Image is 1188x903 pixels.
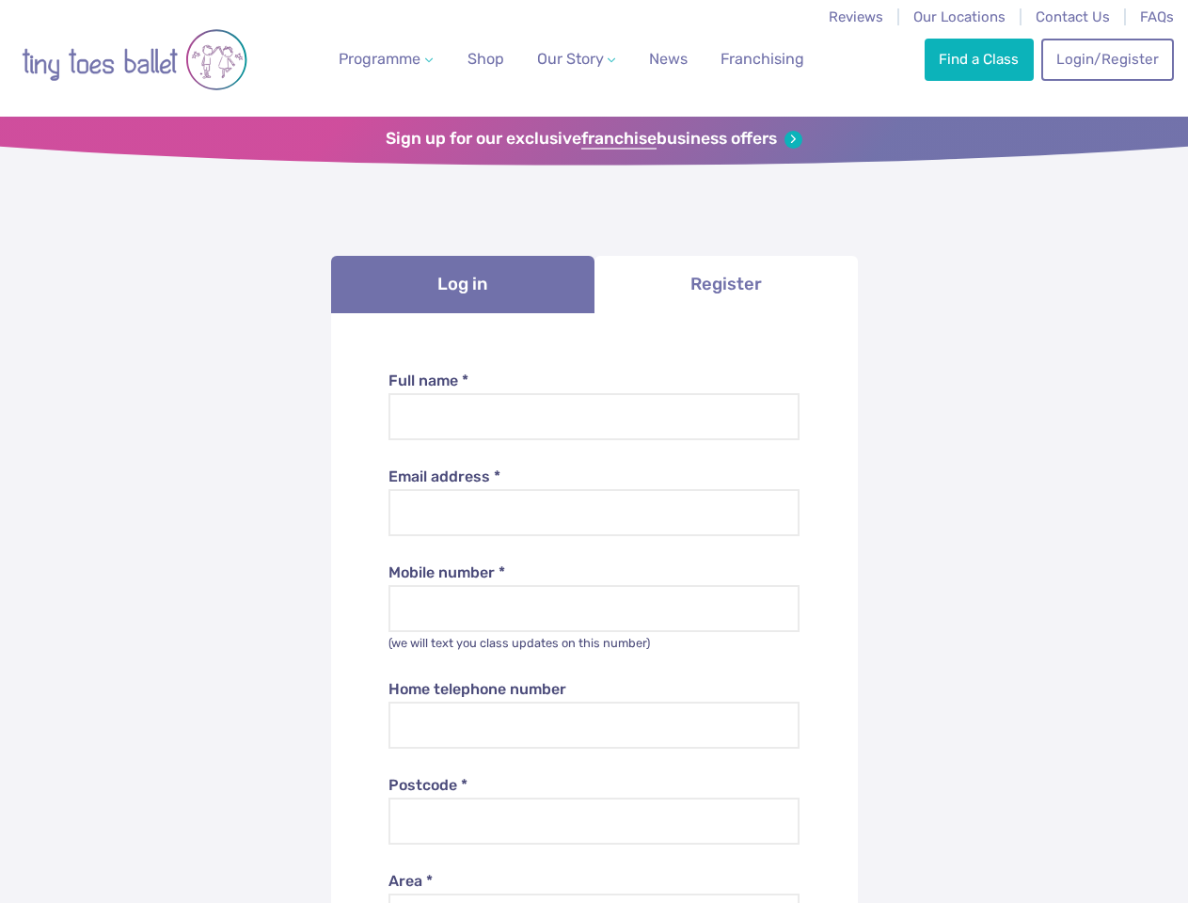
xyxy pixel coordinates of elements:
[913,8,1006,25] a: Our Locations
[1041,39,1173,80] a: Login/Register
[388,562,800,583] label: Mobile number *
[1140,8,1174,25] a: FAQs
[386,129,802,150] a: Sign up for our exclusivefranchisebusiness offers
[649,50,688,68] span: News
[537,50,604,68] span: Our Story
[388,467,800,487] label: Email address *
[388,636,650,650] small: (we will text you class updates on this number)
[1036,8,1110,25] a: Contact Us
[331,256,594,313] a: Log in
[331,40,440,78] a: Programme
[339,50,420,68] span: Programme
[829,8,883,25] a: Reviews
[388,871,800,892] label: Area *
[529,40,623,78] a: Our Story
[721,50,804,68] span: Franchising
[460,40,512,78] a: Shop
[467,50,504,68] span: Shop
[642,40,695,78] a: News
[925,39,1034,80] a: Find a Class
[388,371,800,391] label: Full name *
[581,129,657,150] strong: franchise
[388,679,800,700] label: Home telephone number
[388,775,800,796] label: Postcode *
[22,12,247,107] img: tiny toes ballet
[713,40,812,78] a: Franchising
